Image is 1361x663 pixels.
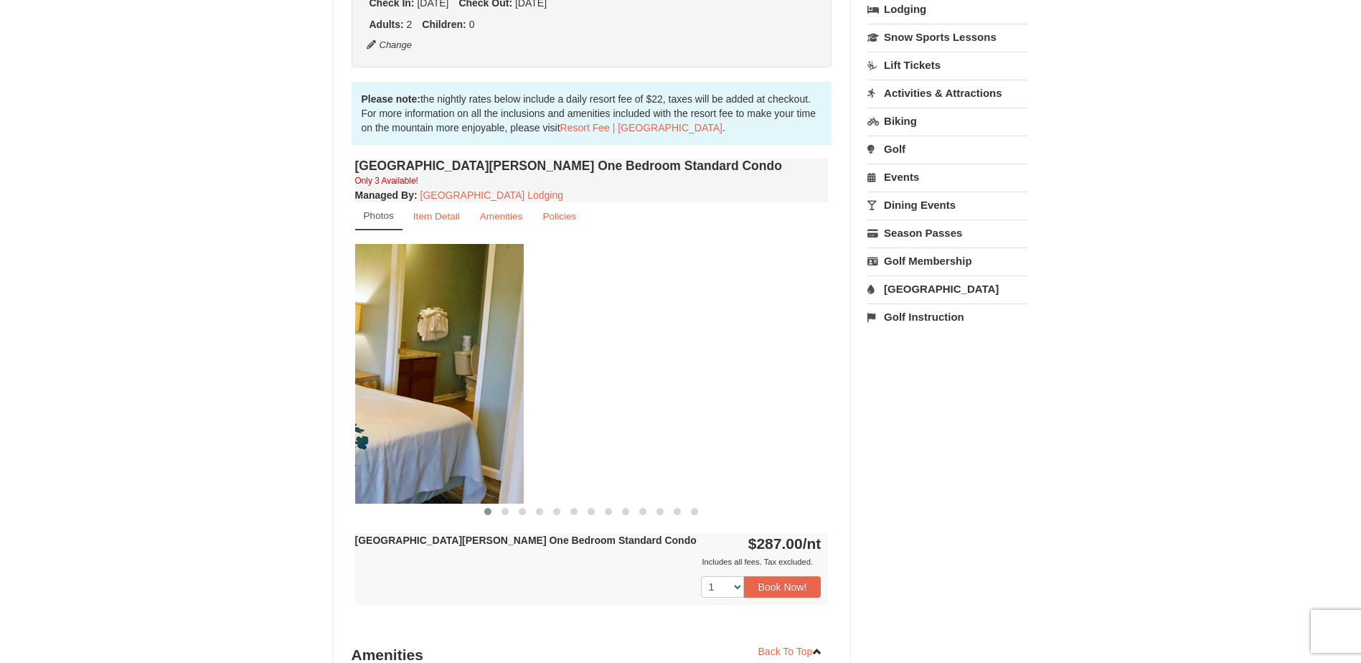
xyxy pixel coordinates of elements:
small: Only 3 Available! [355,176,418,186]
a: Golf [867,136,1027,162]
a: [GEOGRAPHIC_DATA] [867,276,1027,302]
h4: [GEOGRAPHIC_DATA][PERSON_NAME] One Bedroom Standard Condo [355,159,829,173]
small: Item Detail [413,211,460,222]
a: Dining Events [867,192,1027,218]
a: Back To Top [749,641,832,662]
span: /nt [803,535,821,552]
small: Photos [364,210,394,221]
a: Amenities [471,202,532,230]
a: Events [867,164,1027,190]
a: Item Detail [404,202,469,230]
a: Activities & Attractions [867,80,1027,106]
div: the nightly rates below include a daily resort fee of $22, taxes will be added at checkout. For m... [352,82,832,145]
a: Policies [533,202,585,230]
div: Includes all fees. Tax excluded. [355,555,821,569]
strong: $287.00 [748,535,821,552]
a: Biking [867,108,1027,134]
small: Policies [542,211,576,222]
a: Season Passes [867,220,1027,246]
a: Golf Instruction [867,304,1027,330]
small: Amenities [480,211,523,222]
a: [GEOGRAPHIC_DATA] Lodging [420,189,563,201]
strong: : [355,189,418,201]
span: Managed By [355,189,414,201]
button: Book Now! [744,576,821,598]
a: Lift Tickets [867,52,1027,78]
strong: Please note: [362,93,420,105]
strong: Children: [422,19,466,30]
button: Change [366,37,413,53]
strong: [GEOGRAPHIC_DATA][PERSON_NAME] One Bedroom Standard Condo [355,535,697,546]
a: Photos [355,202,402,230]
strong: Adults: [369,19,404,30]
span: 0 [469,19,475,30]
a: Snow Sports Lessons [867,24,1027,50]
a: Golf Membership [867,248,1027,274]
span: 2 [407,19,413,30]
a: Resort Fee | [GEOGRAPHIC_DATA] [560,122,722,133]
